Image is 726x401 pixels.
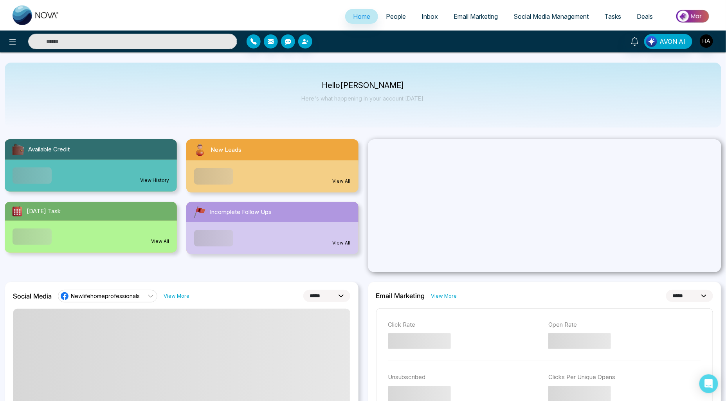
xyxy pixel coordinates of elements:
[211,146,241,155] span: New Leads
[548,373,701,382] p: Clicks Per Unique Opens
[700,34,713,48] img: User Avatar
[376,292,425,300] h2: Email Marketing
[301,95,425,102] p: Here's what happening in your account [DATE].
[193,142,207,157] img: newLeads.svg
[414,9,446,24] a: Inbox
[378,9,414,24] a: People
[353,13,370,20] span: Home
[644,34,692,49] button: AVON AI
[506,9,596,24] a: Social Media Management
[71,292,140,300] span: Newlifehomeprofessionals
[604,13,621,20] span: Tasks
[164,292,189,300] a: View More
[454,13,498,20] span: Email Marketing
[301,82,425,89] p: Hello [PERSON_NAME]
[182,139,363,192] a: New LeadsView All
[596,9,629,24] a: Tasks
[140,177,169,184] a: View History
[665,7,721,25] img: Market-place.gif
[345,9,378,24] a: Home
[446,9,506,24] a: Email Marketing
[13,5,59,25] img: Nova CRM Logo
[13,292,52,300] h2: Social Media
[699,374,718,393] div: Open Intercom Messenger
[388,373,541,382] p: Unsubscribed
[422,13,438,20] span: Inbox
[182,202,363,254] a: Incomplete Follow UpsView All
[333,239,351,246] a: View All
[637,13,653,20] span: Deals
[629,9,661,24] a: Deals
[210,208,272,217] span: Incomplete Follow Ups
[548,320,701,329] p: Open Rate
[386,13,406,20] span: People
[27,207,61,216] span: [DATE] Task
[513,13,589,20] span: Social Media Management
[388,320,541,329] p: Click Rate
[11,205,23,218] img: todayTask.svg
[333,178,351,185] a: View All
[431,292,457,300] a: View More
[193,205,207,219] img: followUps.svg
[28,145,70,154] span: Available Credit
[11,142,25,156] img: availableCredit.svg
[646,36,657,47] img: Lead Flow
[151,238,169,245] a: View All
[660,37,686,46] span: AVON AI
